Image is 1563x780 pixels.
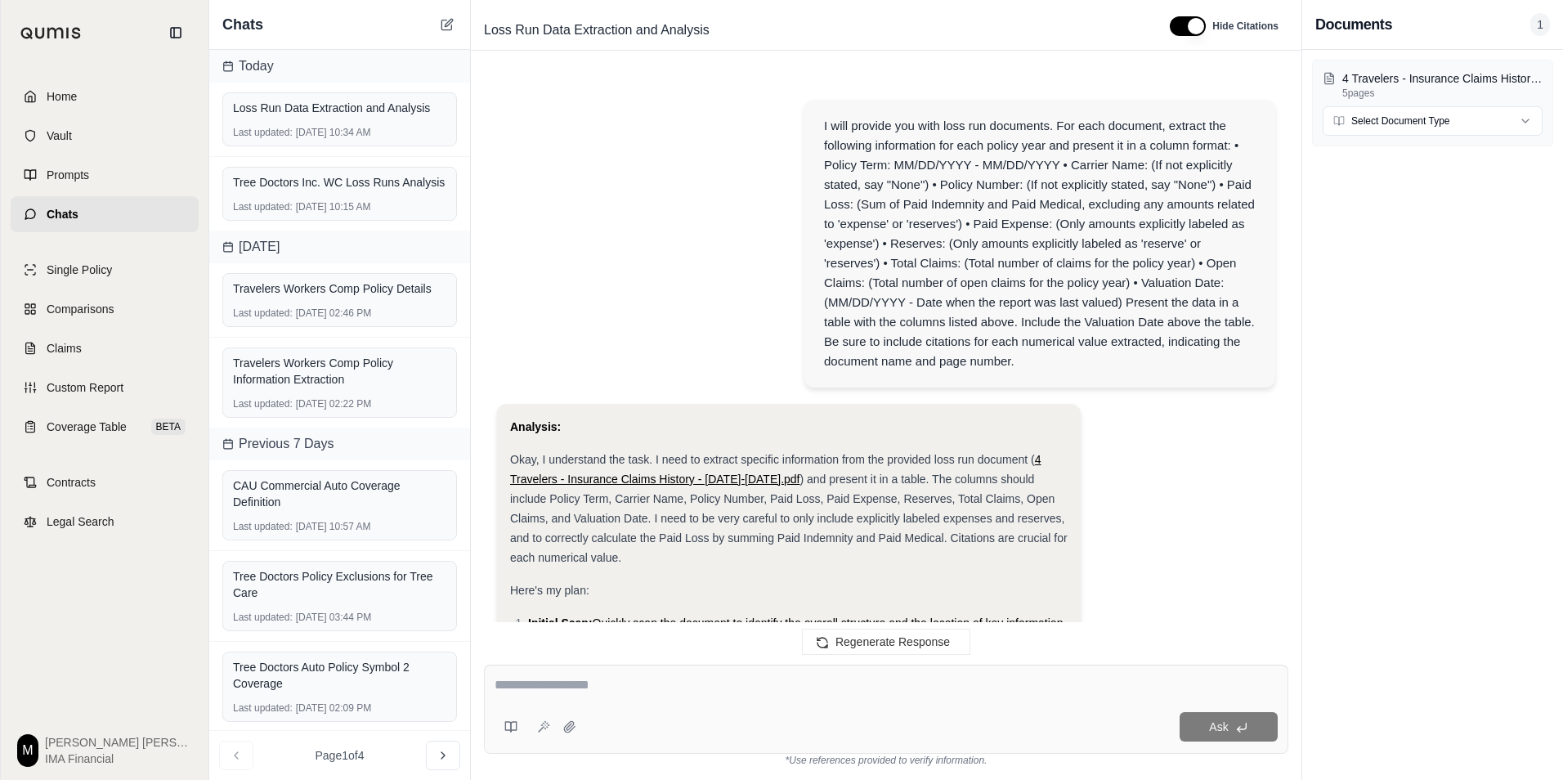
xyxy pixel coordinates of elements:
span: Last updated: [233,611,293,624]
span: Regenerate Response [835,635,950,648]
div: [DATE] 03:44 PM [233,611,446,624]
span: Comparisons [47,301,114,317]
a: Comparisons [11,291,199,327]
div: Previous 7 Days [209,428,470,460]
div: [DATE] [209,231,470,263]
button: 4 Travelers - Insurance Claims History - [DATE]-[DATE].pdf5pages [1323,70,1543,100]
div: Tree Doctors Auto Policy Symbol 2 Coverage [233,659,446,692]
span: Last updated: [233,702,293,715]
span: ) and present it in a table. The columns should include Policy Term, Carrier Name, Policy Number,... [510,473,1068,564]
span: Single Policy [47,262,112,278]
p: 5 pages [1342,87,1543,100]
div: Tree Doctors Inc. WC Loss Runs Analysis [233,174,446,191]
span: Vault [47,128,72,144]
span: Quickly scan the document to identify the overall structure and the location of key information l... [528,616,1063,649]
span: Initial Scan: [528,616,593,630]
span: 1 [1530,13,1550,36]
div: [DATE] 02:46 PM [233,307,446,320]
a: Coverage TableBETA [11,409,199,445]
div: Travelers Workers Comp Policy Details [233,280,446,297]
div: [DATE] 02:22 PM [233,397,446,410]
span: Last updated: [233,200,293,213]
a: Home [11,78,199,114]
a: Single Policy [11,252,199,288]
div: Loss Run Data Extraction and Analysis [233,100,446,116]
div: Today [209,50,470,83]
span: Coverage Table [47,419,127,435]
button: Regenerate Response [802,629,970,655]
span: Home [47,88,77,105]
span: Loss Run Data Extraction and Analysis [477,17,716,43]
span: BETA [151,419,186,435]
div: [DATE] 10:57 AM [233,520,446,533]
a: Custom Report [11,370,199,406]
a: Chats [11,196,199,232]
div: CAU Commercial Auto Coverage Definition [233,477,446,510]
button: New Chat [437,15,457,34]
a: Claims [11,330,199,366]
div: M [17,734,38,767]
span: Last updated: [233,520,293,533]
strong: Analysis: [510,420,561,433]
span: [PERSON_NAME] [PERSON_NAME] [45,734,192,751]
span: Claims [47,340,82,356]
span: Prompts [47,167,89,183]
a: Contracts [11,464,199,500]
span: Last updated: [233,397,293,410]
a: Vault [11,118,199,154]
span: Chats [222,13,263,36]
span: Hide Citations [1212,20,1279,33]
span: Custom Report [47,379,123,396]
a: Prompts [11,157,199,193]
div: Travelers Workers Comp Policy Information Extraction [233,355,446,388]
span: Chats [47,206,78,222]
div: Edit Title [477,17,1150,43]
div: [DATE] 10:34 AM [233,126,446,139]
span: Legal Search [47,513,114,530]
span: Okay, I understand the task. I need to extract specific information from the provided loss run do... [510,453,1035,466]
div: *Use references provided to verify information. [484,754,1288,767]
div: [DATE] 02:09 PM [233,702,446,715]
a: Legal Search [11,504,199,540]
p: 4 Travelers - Insurance Claims History - 12.21.2020-06.12.2025.pdf [1342,70,1543,87]
button: Ask [1180,712,1278,742]
a: 4 Travelers - Insurance Claims History - [DATE]-[DATE].pdf [510,453,1041,486]
span: IMA Financial [45,751,192,767]
div: [DATE] 10:15 AM [233,200,446,213]
span: Page 1 of 4 [316,747,365,764]
span: Last updated: [233,126,293,139]
button: Collapse sidebar [163,20,189,46]
span: Here's my plan: [510,584,589,597]
div: Tree Doctors Policy Exclusions for Tree Care [233,568,446,601]
img: Qumis Logo [20,27,82,39]
h3: Documents [1315,13,1392,36]
span: Ask [1209,720,1228,733]
span: Last updated: [233,307,293,320]
div: I will provide you with loss run documents. For each document, extract the following information ... [824,116,1256,371]
span: Contracts [47,474,96,491]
